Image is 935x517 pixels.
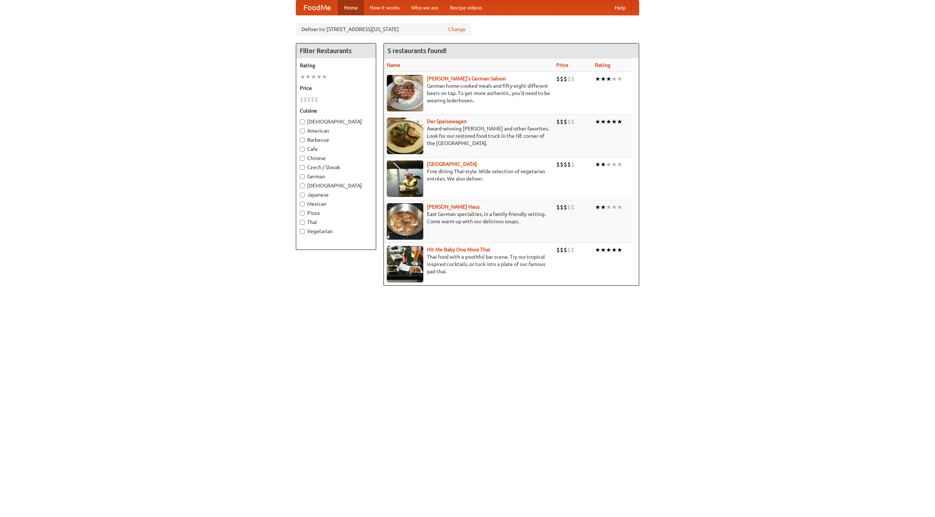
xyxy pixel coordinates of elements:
a: Rating [595,62,610,68]
label: [DEMOGRAPHIC_DATA] [300,182,372,189]
li: ★ [606,160,611,168]
input: Czech / Slovak [300,165,305,170]
div: Deliver to: [STREET_ADDRESS][US_STATE] [296,23,471,36]
li: $ [571,75,575,83]
li: ★ [600,75,606,83]
img: esthers.jpg [387,75,423,111]
img: babythai.jpg [387,246,423,282]
label: Cafe [300,145,372,153]
li: $ [304,95,307,103]
li: $ [556,246,560,254]
b: [PERSON_NAME]'s German Saloon [427,76,506,81]
a: Home [338,0,364,15]
a: How it works [364,0,405,15]
li: $ [567,118,571,126]
input: Japanese [300,193,305,197]
li: $ [571,160,575,168]
input: Cafe [300,147,305,152]
li: $ [300,95,304,103]
label: Czech / Slovak [300,164,372,171]
li: ★ [300,73,305,81]
li: ★ [617,160,622,168]
li: ★ [322,73,327,81]
h5: Cuisine [300,107,372,114]
li: ★ [305,73,311,81]
li: $ [571,203,575,211]
h5: Rating [300,62,372,69]
li: ★ [595,75,600,83]
a: Who we are [405,0,444,15]
input: American [300,129,305,133]
li: ★ [595,118,600,126]
li: $ [567,75,571,83]
li: $ [567,203,571,211]
li: ★ [611,246,617,254]
input: Barbecue [300,138,305,142]
p: Award-winning [PERSON_NAME] and other favorites. Look for our restored food truck in the NE corne... [387,125,550,147]
li: $ [556,75,560,83]
p: Fine dining Thai-style. Wide selection of vegetarian entrées. We also deliver. [387,168,550,182]
label: Mexican [300,200,372,208]
li: $ [556,160,560,168]
li: $ [567,246,571,254]
p: Thai food with a youthful bar scene. Try our tropical inspired cocktails, or tuck into a plate of... [387,253,550,275]
input: German [300,174,305,179]
input: Mexican [300,202,305,206]
li: ★ [617,203,622,211]
a: FoodMe [296,0,338,15]
b: Der Speisewagen [427,118,467,124]
li: $ [567,160,571,168]
li: ★ [606,118,611,126]
img: kohlhaus.jpg [387,203,423,240]
li: $ [564,246,567,254]
a: [GEOGRAPHIC_DATA] [427,161,477,167]
label: [DEMOGRAPHIC_DATA] [300,118,372,125]
li: ★ [316,73,322,81]
li: ★ [595,203,600,211]
input: [DEMOGRAPHIC_DATA] [300,119,305,124]
a: Change [448,26,466,33]
li: $ [571,118,575,126]
label: Pizza [300,209,372,217]
label: Thai [300,218,372,226]
li: ★ [606,246,611,254]
li: ★ [595,160,600,168]
a: Price [556,62,568,68]
li: ★ [311,73,316,81]
label: Japanese [300,191,372,198]
li: ★ [600,160,606,168]
li: ★ [600,118,606,126]
img: satay.jpg [387,160,423,197]
li: ★ [600,246,606,254]
li: $ [307,95,311,103]
a: [PERSON_NAME] Haus [427,204,480,210]
input: Pizza [300,211,305,216]
input: [DEMOGRAPHIC_DATA] [300,183,305,188]
ng-pluralize: 5 restaurants found! [388,47,447,54]
li: ★ [611,75,617,83]
li: ★ [611,160,617,168]
label: Barbecue [300,136,372,144]
li: $ [560,203,564,211]
a: Hit Me Baby One More Thai [427,247,490,252]
p: East German specialties, in a family-friendly setting. Come warm up with our delicious soups. [387,210,550,225]
li: ★ [611,118,617,126]
li: $ [556,203,560,211]
li: $ [571,246,575,254]
li: ★ [617,75,622,83]
li: ★ [617,118,622,126]
li: $ [564,203,567,211]
li: $ [564,75,567,83]
li: $ [314,95,318,103]
p: German home-cooked meals and fifty-eight different beers on tap. To get more authentic, you'd nee... [387,82,550,104]
input: Vegetarian [300,229,305,234]
li: $ [560,118,564,126]
label: German [300,173,372,180]
h4: Filter Restaurants [296,43,376,58]
li: ★ [611,203,617,211]
a: Name [387,62,400,68]
li: ★ [606,203,611,211]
